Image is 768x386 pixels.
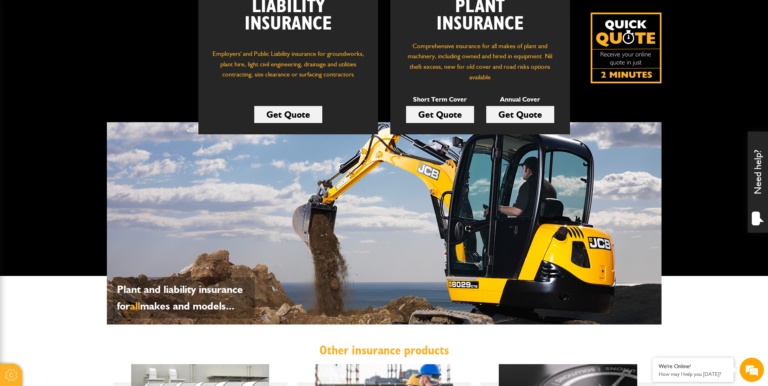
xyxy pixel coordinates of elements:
p: Plant and liability insurance for makes and models... [117,281,251,314]
span: all [130,299,140,312]
h2: Other insurance products [113,343,655,358]
p: Comprehensive insurance for all makes of plant and machinery, including owned and hired in equipm... [402,41,558,82]
p: How may I help you today? [659,371,728,377]
a: Get Quote [406,106,474,123]
a: Get Quote [486,106,554,123]
a: Get your insurance quote isn just 2-minutes [591,13,662,83]
p: Annual Cover [486,94,554,105]
a: Get Quote [254,106,322,123]
p: Short Term Cover [406,94,474,105]
img: Quick Quote [591,13,662,83]
div: We're Online! [659,363,728,370]
p: Employers' and Public Liability insurance for groundworks, plant hire, light civil engineering, d... [211,49,366,87]
div: Need help? [748,131,768,233]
